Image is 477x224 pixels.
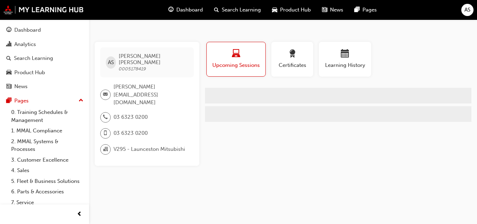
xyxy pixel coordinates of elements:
span: Product Hub [280,6,311,14]
div: News [14,83,28,91]
a: 1. MMAL Compliance [8,125,86,136]
span: Certificates [277,61,308,69]
span: Search Learning [222,6,261,14]
span: AS [108,59,114,67]
span: email-icon [103,90,108,99]
a: News [3,80,86,93]
a: search-iconSearch Learning [208,3,266,17]
button: DashboardAnalyticsSearch LearningProduct HubNews [3,22,86,94]
span: News [330,6,343,14]
span: pages-icon [354,6,360,14]
a: 0. Training Schedules & Management [8,107,86,125]
button: Certificates [271,42,313,77]
img: mmal [3,5,84,14]
a: car-iconProduct Hub [266,3,316,17]
span: up-icon [79,96,83,105]
a: 4. Sales [8,165,86,176]
span: prev-icon [77,210,82,219]
button: Learning History [319,42,371,77]
div: Pages [14,97,29,105]
span: mobile-icon [103,129,108,138]
span: award-icon [288,49,296,59]
button: Pages [3,94,86,107]
span: V295 - Launceston Mitsubishi [113,145,185,153]
div: Dashboard [14,26,41,34]
span: 0005178419 [119,66,146,72]
span: search-icon [6,55,11,62]
span: phone-icon [103,113,108,122]
span: pages-icon [6,98,12,104]
button: AS [461,4,474,16]
span: Upcoming Sessions [212,61,260,69]
div: Search Learning [14,54,53,62]
a: 2. MMAL Systems & Processes [8,136,86,155]
span: AS [464,6,470,14]
div: Product Hub [14,69,45,77]
span: car-icon [272,6,277,14]
span: laptop-icon [232,49,240,59]
span: Pages [362,6,377,14]
button: Upcoming Sessions [206,42,266,77]
span: organisation-icon [103,145,108,154]
span: chart-icon [6,41,12,48]
span: guage-icon [6,27,12,33]
span: car-icon [6,70,12,76]
span: 03 6323 0200 [113,129,148,137]
a: 3. Customer Excellence [8,155,86,165]
span: news-icon [322,6,327,14]
span: 03 6323 0200 [113,113,148,121]
span: Dashboard [176,6,203,14]
a: news-iconNews [316,3,349,17]
span: [PERSON_NAME] [PERSON_NAME] [119,53,188,65]
a: 7. Service [8,197,86,208]
span: news-icon [6,84,12,90]
span: search-icon [214,6,219,14]
div: Analytics [14,40,36,48]
span: [PERSON_NAME][EMAIL_ADDRESS][DOMAIN_NAME] [113,83,188,107]
a: Product Hub [3,66,86,79]
a: Analytics [3,38,86,51]
a: 6. Parts & Accessories [8,186,86,197]
span: Learning History [324,61,366,69]
a: guage-iconDashboard [163,3,208,17]
a: Dashboard [3,24,86,37]
a: pages-iconPages [349,3,382,17]
span: calendar-icon [341,49,349,59]
span: guage-icon [168,6,174,14]
a: Search Learning [3,52,86,65]
a: 5. Fleet & Business Solutions [8,176,86,187]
